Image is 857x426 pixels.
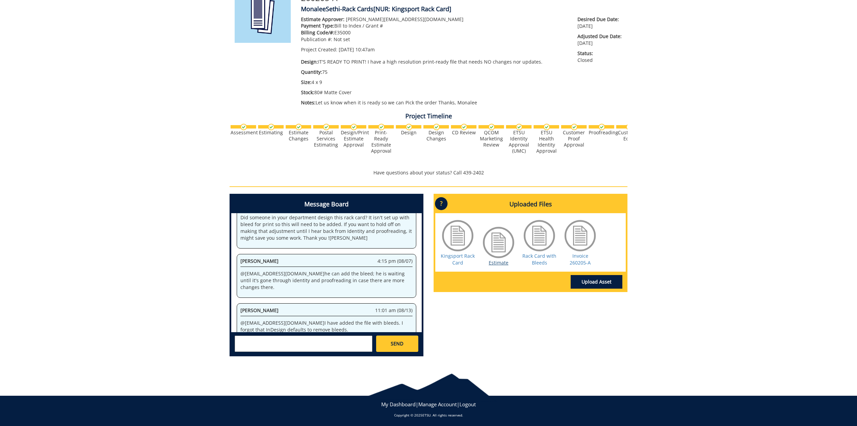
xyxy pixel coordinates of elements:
[301,29,334,36] span: Billing Code/#:
[301,58,318,65] span: Design:
[561,130,587,148] div: Customer Proof Approval
[570,253,591,266] a: Invoice 260205-A
[381,401,416,408] a: My Dashboard
[240,307,279,313] span: [PERSON_NAME]
[375,307,413,314] span: 11:01 am (08/13)
[376,336,418,352] a: SEND
[240,258,279,264] span: [PERSON_NAME]
[301,46,337,53] span: Project Created:
[599,124,605,130] img: checkmark
[240,270,413,291] p: @ [EMAIL_ADDRESS][DOMAIN_NAME] he can add the bleed; he is waiting until it's gone through identi...
[626,124,633,130] img: checkmark
[301,29,567,36] p: E35000
[396,130,421,136] div: Design
[301,99,567,106] p: Let us know when it is ready so we can Pick the order Thanks, Monalee
[488,124,495,130] img: checkmark
[423,130,449,142] div: Design Changes
[339,46,375,53] span: [DATE] 10:47am
[522,253,556,266] a: Rack Card with Bleeds
[351,124,357,130] img: checkmark
[451,130,476,136] div: CD Review
[433,124,440,130] img: checkmark
[506,130,532,154] div: ETSU Identity Approval (UMC)
[301,89,567,96] p: 80# Matte Cover
[489,259,508,266] a: Estimate
[577,16,622,23] span: Desired Due Date:
[341,130,366,148] div: Design/Print Estimate Approval
[422,413,431,418] a: ETSU
[301,69,322,75] span: Quantity:
[534,130,559,154] div: ETSU Health Identity Approval
[313,130,339,148] div: Postal Services Estimating
[230,113,627,120] h4: Project Timeline
[577,50,622,64] p: Closed
[418,401,457,408] a: Manage Account
[235,336,372,352] textarea: messageToSend
[577,33,622,47] p: [DATE]
[301,99,316,106] span: Notes:
[616,130,642,142] div: Customer Edits
[286,130,311,142] div: Estimate Changes
[301,36,332,42] span: Publication #:
[231,130,256,136] div: Assessment
[301,69,567,75] p: 75
[301,6,622,13] h4: MonaleeSethi-Rack Cards
[230,169,627,176] p: Have questions about your status? Call 439-2402
[516,124,522,130] img: checkmark
[461,124,467,130] img: checkmark
[301,79,312,85] span: Size:
[268,124,274,130] img: checkmark
[577,16,622,30] p: [DATE]
[240,124,247,130] img: checkmark
[378,124,385,130] img: checkmark
[577,33,622,40] span: Adjusted Due Date:
[301,16,345,22] span: Estimate Approver:
[301,22,334,29] span: Payment Type:
[301,22,567,29] p: Bill to Index / Grant #
[240,320,413,333] p: @ [EMAIL_ADDRESS][DOMAIN_NAME] I have added the file with bleeds. I forgot that InDesign defaults...
[323,124,330,130] img: checkmark
[589,130,614,136] div: Proofreading
[368,130,394,154] div: Print-Ready Estimate Approval
[391,340,403,347] span: SEND
[296,124,302,130] img: checkmark
[301,58,567,65] p: IT'S READY TO PRINT! I have a high resolution print-ready file that needs NO changes nor updates.
[459,401,476,408] a: Logout
[571,124,577,130] img: checkmark
[240,207,413,241] p: @ [PERSON_NAME][EMAIL_ADDRESS][DOMAIN_NAME] Hi [PERSON_NAME], Did someone in your department desi...
[577,50,622,57] span: Status:
[435,197,448,210] p: ?
[334,36,350,42] span: Not set
[258,130,284,136] div: Estimating
[377,258,413,265] span: 4:15 pm (08/07)
[301,89,314,96] span: Stock:
[571,275,622,289] a: Upload Asset
[231,195,422,213] h4: Message Board
[543,124,550,130] img: checkmark
[301,16,567,23] p: [PERSON_NAME][EMAIL_ADDRESS][DOMAIN_NAME]
[441,253,475,266] a: Kingsport Rack Card
[478,130,504,148] div: QCOM Marketing Review
[406,124,412,130] img: checkmark
[435,195,626,213] h4: Uploaded Files
[373,5,451,13] span: [NUR: Kingsport Rack Card]
[301,79,567,86] p: 4 x 9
